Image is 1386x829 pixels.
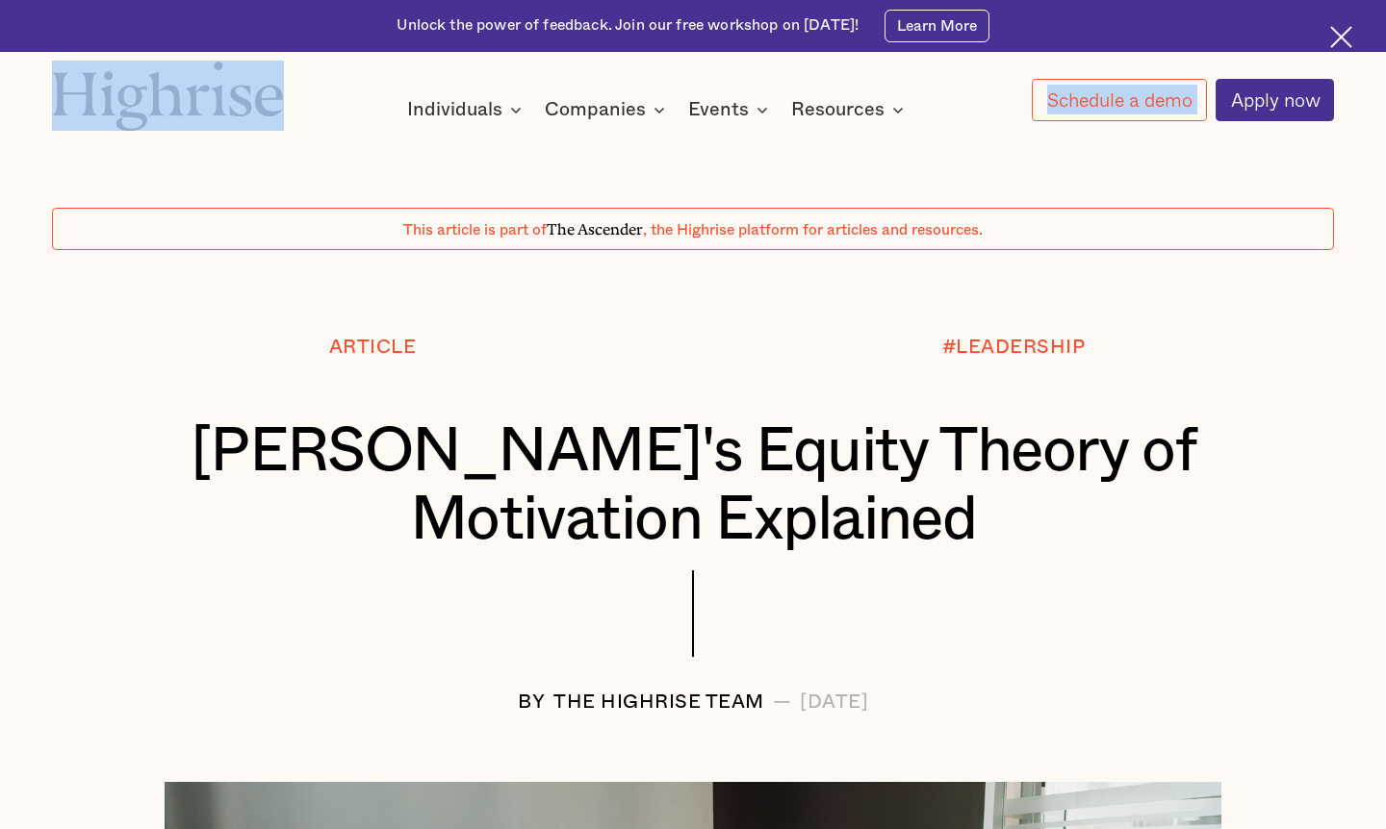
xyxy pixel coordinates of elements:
[407,98,527,121] div: Individuals
[553,691,764,713] div: The Highrise Team
[688,98,749,121] div: Events
[1216,79,1334,121] a: Apply now
[773,691,792,713] div: —
[545,98,646,121] div: Companies
[791,98,885,121] div: Resources
[403,222,547,238] span: This article is part of
[329,337,417,358] div: Article
[791,98,910,121] div: Resources
[643,222,983,238] span: , the Highrise platform for articles and resources.
[397,15,859,36] div: Unlock the power of feedback. Join our free workshop on [DATE]!
[688,98,774,121] div: Events
[407,98,502,121] div: Individuals
[547,217,643,236] span: The Ascender
[518,691,545,713] div: BY
[52,61,284,131] img: Highrise logo
[800,691,868,713] div: [DATE]
[105,418,1280,554] h1: [PERSON_NAME]'s Equity Theory of Motivation Explained
[545,98,671,121] div: Companies
[1330,26,1352,48] img: Cross icon
[885,10,988,43] a: Learn More
[1032,79,1206,121] a: Schedule a demo
[942,337,1086,358] div: #LEADERSHIP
